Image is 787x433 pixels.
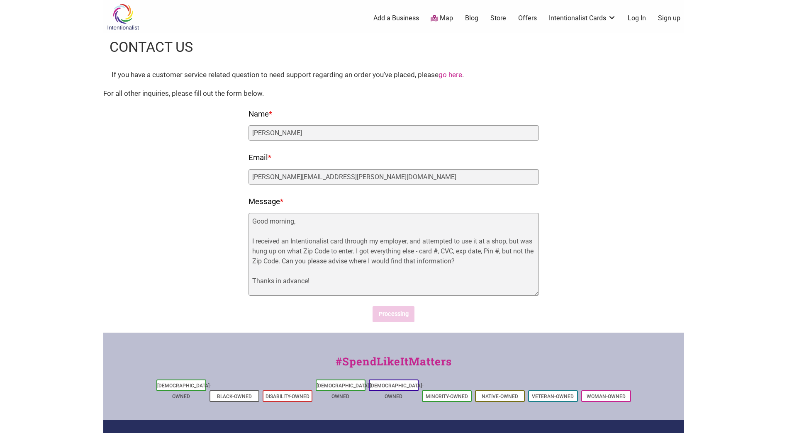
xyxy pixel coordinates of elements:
[249,151,271,165] label: Email
[103,88,684,99] div: For all other inquiries, please fill out the form below.
[587,394,626,399] a: Woman-Owned
[490,14,506,23] a: Store
[465,14,478,23] a: Blog
[103,353,684,378] div: #SpendLikeItMatters
[266,394,309,399] a: Disability-Owned
[658,14,680,23] a: Sign up
[426,394,468,399] a: Minority-Owned
[518,14,537,23] a: Offers
[112,70,676,80] div: If you have a customer service related question to need support regarding an order you’ve placed,...
[439,71,462,79] a: go here
[103,3,143,30] img: Intentionalist
[482,394,518,399] a: Native-Owned
[249,107,272,122] label: Name
[317,383,370,399] a: [DEMOGRAPHIC_DATA]-Owned
[628,14,646,23] a: Log In
[370,383,424,399] a: [DEMOGRAPHIC_DATA]-Owned
[249,195,283,209] label: Message
[373,14,419,23] a: Add a Business
[431,14,453,23] a: Map
[217,394,252,399] a: Black-Owned
[373,306,414,322] input: Processing
[110,37,193,57] h1: Contact Us
[157,383,211,399] a: [DEMOGRAPHIC_DATA]-Owned
[532,394,574,399] a: Veteran-Owned
[549,14,616,23] a: Intentionalist Cards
